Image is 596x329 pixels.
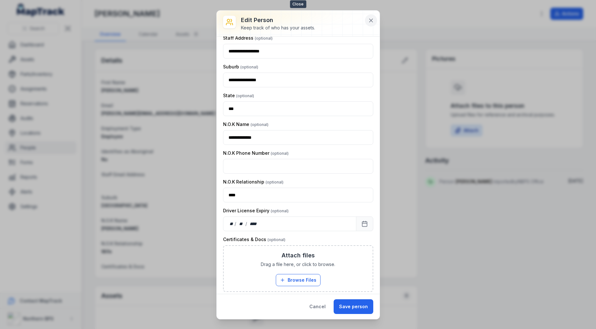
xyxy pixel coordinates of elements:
[261,261,335,268] span: Drag a file here, or click to browse.
[223,92,254,99] label: State
[248,221,259,227] div: year,
[223,35,273,41] label: Staff Address
[276,274,321,286] button: Browse Files
[290,0,306,8] span: Close
[223,150,289,156] label: N.O.K Phone Number
[223,179,283,185] label: N.O.K Relationship
[235,221,237,227] div: /
[304,299,331,314] button: Cancel
[223,64,258,70] label: Suburb
[241,16,315,25] h3: Edit person
[223,208,289,214] label: Driver License Expiry
[228,221,235,227] div: day,
[241,25,315,31] div: Keep track of who has your assets.
[237,221,245,227] div: month,
[282,251,315,260] h3: Attach files
[356,216,373,231] button: Calendar
[334,299,373,314] button: Save person
[245,221,248,227] div: /
[223,236,285,243] label: Certificates & Docs
[223,121,268,128] label: N.O.K Name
